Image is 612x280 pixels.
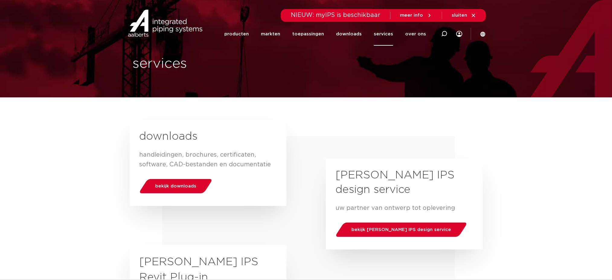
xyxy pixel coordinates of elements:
a: toepassingen [292,22,324,46]
a: over ons [405,22,426,46]
a: meer info [400,13,432,18]
a: producten [224,22,249,46]
a: sluiten [452,13,476,18]
h2: [PERSON_NAME] IPS design service [335,168,473,197]
a: [PERSON_NAME] IPS design service uw partner van ontwerp tot opleveringbekijk [PERSON_NAME] IPS de... [326,158,483,249]
span: bekijk downloads [155,184,196,188]
a: markten [261,22,280,46]
span: NIEUW: myIPS is beschikbaar [291,12,380,18]
a: services [374,22,393,46]
span: bekijk [PERSON_NAME] IPS design service [351,227,451,232]
span: uw partner van ontwerp tot oplevering [335,205,455,211]
a: downloads handleidingen, brochures, certificaten, software, CAD-bestanden en documentatiebekijk d... [130,120,287,206]
h1: services [133,54,303,73]
span: sluiten [452,13,467,18]
span: meer info [400,13,423,18]
a: downloads [336,22,362,46]
h2: downloads [139,129,277,144]
nav: Menu [224,22,426,46]
span: handleidingen, brochures, certificaten, software, CAD-bestanden en documentatie [139,152,271,168]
